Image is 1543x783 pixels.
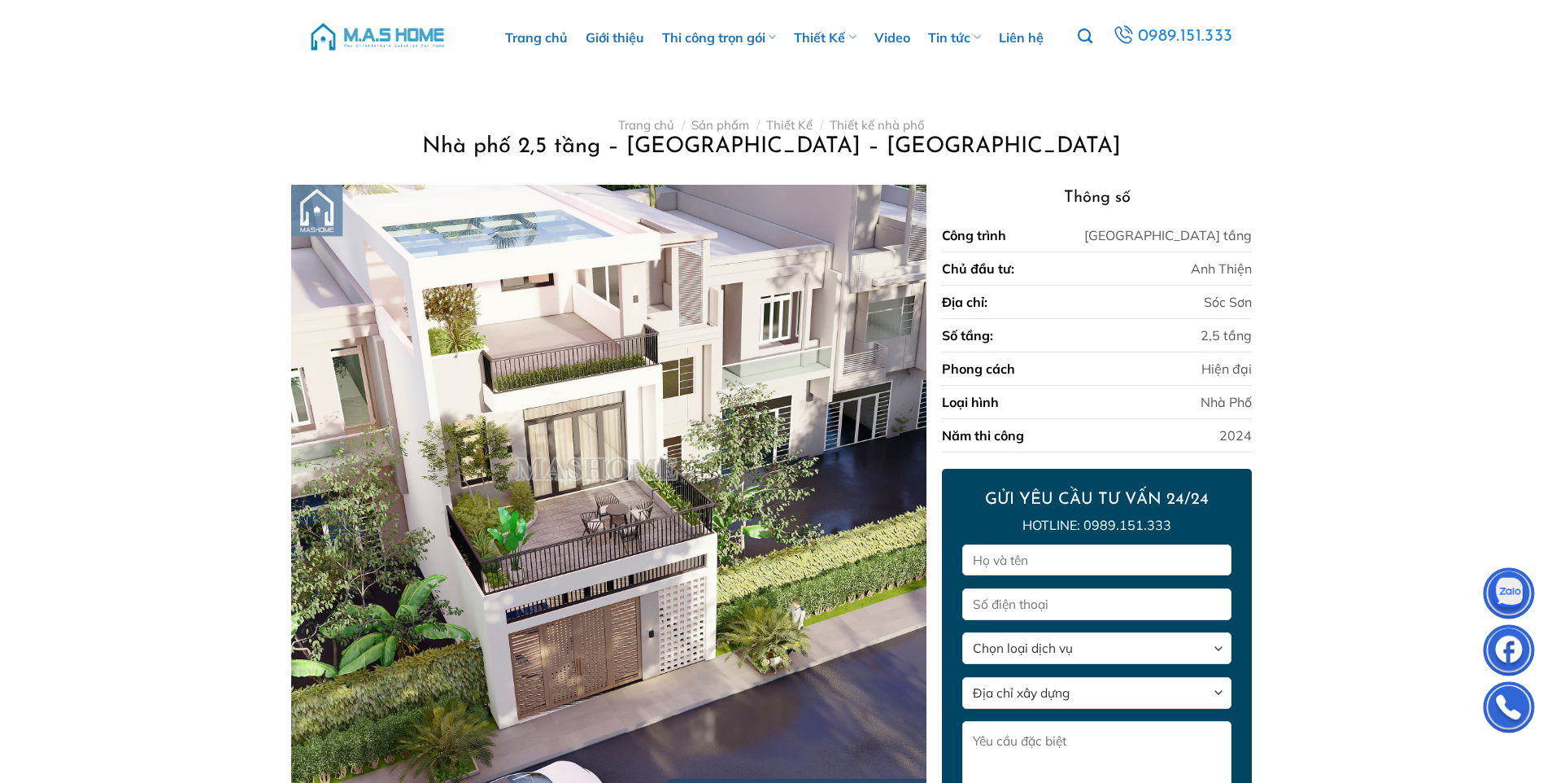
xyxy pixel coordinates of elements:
div: Phong cách [942,359,1015,378]
div: Loại hình [942,392,999,412]
input: Họ và tên [962,545,1231,576]
h2: GỬI YÊU CẦU TƯ VẤN 24/24 [962,489,1231,510]
h3: Thông số [942,185,1251,211]
img: Phone [1484,685,1533,734]
div: Sóc Sơn [1204,292,1252,312]
div: Số tầng: [942,326,993,345]
div: Chủ đầu tư: [942,259,1014,278]
div: Địa chỉ: [942,292,987,312]
p: Hotline: 0989.151.333 [962,515,1231,536]
div: Năm thi công [942,426,1024,445]
a: Trang chủ [618,117,674,133]
a: Thiết kế nhà phố [830,117,925,133]
h1: Nhà phố 2,5 tầng – [GEOGRAPHIC_DATA] – [GEOGRAPHIC_DATA] [311,133,1232,161]
div: 2,5 tầng [1201,326,1252,345]
div: [GEOGRAPHIC_DATA] tầng [1084,225,1252,245]
span: / [820,117,823,133]
a: Sản phẩm [691,117,749,133]
a: 0989.151.333 [1110,22,1235,51]
div: Nhà Phố [1201,392,1252,412]
img: Facebook [1484,628,1533,677]
div: Anh Thiện [1191,259,1252,278]
a: Thiết Kế [766,117,813,133]
span: 0989.151.333 [1138,23,1233,50]
img: M.A.S HOME – Tổng Thầu Thiết Kế Và Xây Nhà Trọn Gói [308,12,447,61]
span: / [682,117,685,133]
a: Tìm kiếm [1078,20,1092,54]
div: Công trình [942,225,1006,245]
div: 2024 [1219,426,1252,445]
span: / [756,117,760,133]
input: Số điện thoại [962,588,1231,620]
div: Hiện đại [1201,359,1252,378]
img: Zalo [1484,571,1533,620]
